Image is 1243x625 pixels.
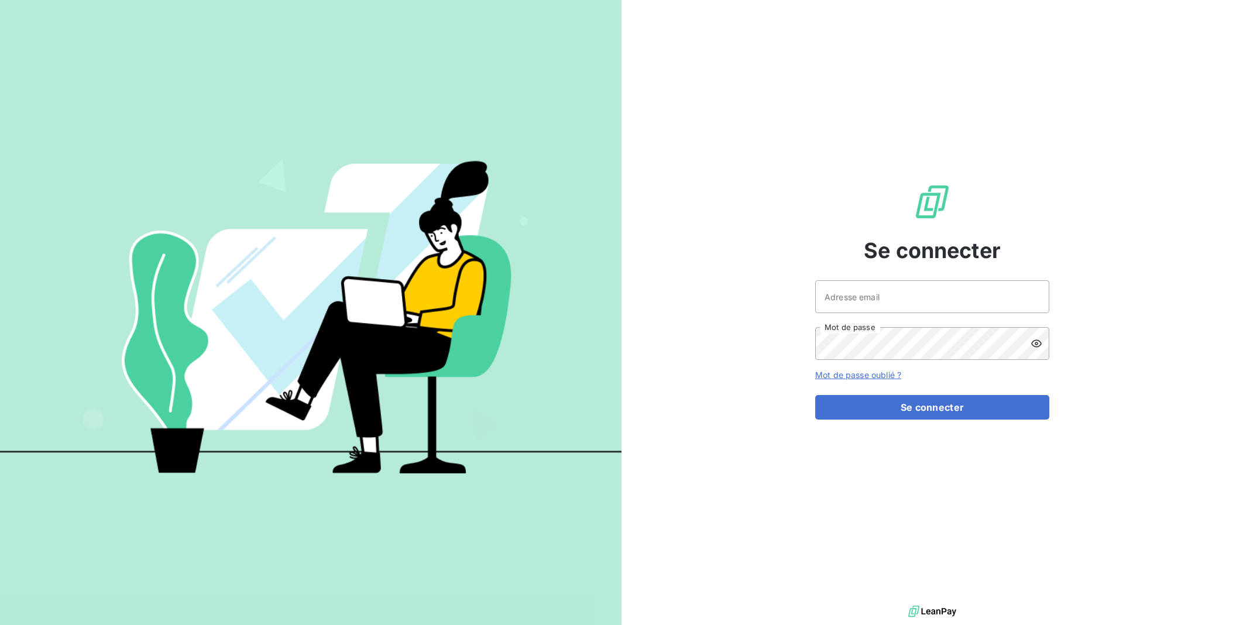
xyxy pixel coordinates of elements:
[914,183,951,221] img: Logo LeanPay
[815,280,1049,313] input: placeholder
[815,370,901,380] a: Mot de passe oublié ?
[815,395,1049,420] button: Se connecter
[908,603,956,620] img: logo
[864,235,1001,266] span: Se connecter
